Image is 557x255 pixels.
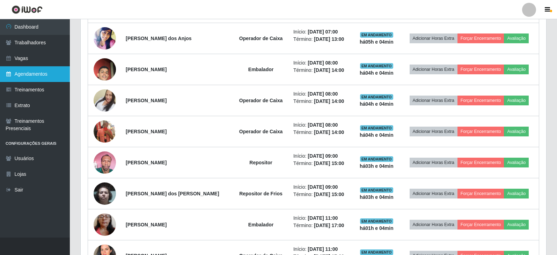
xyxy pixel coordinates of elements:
button: Adicionar Horas Extra [410,158,457,167]
time: [DATE] 14:00 [314,67,344,73]
li: Término: [293,160,350,167]
time: [DATE] 11:00 [308,215,338,221]
img: 1729120016145.jpeg [94,50,116,89]
button: Avaliação [504,220,529,230]
time: [DATE] 13:00 [314,36,344,42]
strong: Operador de Caixa [239,36,283,41]
li: Término: [293,191,350,198]
time: [DATE] 14:00 [314,129,344,135]
li: Início: [293,152,350,160]
strong: [PERSON_NAME] [126,129,167,134]
img: CoreUI Logo [12,5,43,14]
button: Adicionar Horas Extra [410,33,457,43]
span: EM ANDAMENTO [360,249,393,255]
time: [DATE] 08:00 [308,91,338,97]
li: Início: [293,215,350,222]
time: [DATE] 09:00 [308,184,338,190]
strong: [PERSON_NAME] [126,67,167,72]
span: EM ANDAMENTO [360,125,393,131]
button: Adicionar Horas Extra [410,127,457,136]
button: Forçar Encerramento [457,158,504,167]
time: [DATE] 17:00 [314,223,344,228]
time: [DATE] 09:00 [308,153,338,159]
strong: há 01 h e 04 min [360,225,394,231]
li: Início: [293,121,350,129]
strong: Repositor de Frios [239,191,283,196]
button: Adicionar Horas Extra [410,189,457,198]
button: Adicionar Horas Extra [410,220,457,230]
li: Término: [293,36,350,43]
button: Forçar Encerramento [457,127,504,136]
button: Adicionar Horas Extra [410,65,457,74]
time: [DATE] 15:00 [314,160,344,166]
strong: há 04 h e 04 min [360,132,394,138]
li: Início: [293,183,350,191]
time: [DATE] 15:00 [314,192,344,197]
button: Forçar Encerramento [457,96,504,105]
li: Início: [293,90,350,98]
time: [DATE] 14:00 [314,98,344,104]
strong: [PERSON_NAME] dos [PERSON_NAME] [126,191,219,196]
strong: Embalador [248,222,273,227]
li: Término: [293,129,350,136]
strong: Operador de Caixa [239,129,283,134]
span: EM ANDAMENTO [360,63,393,69]
li: Término: [293,67,350,74]
button: Forçar Encerramento [457,65,504,74]
strong: [PERSON_NAME] dos Anjos [126,36,192,41]
button: Adicionar Horas Extra [410,96,457,105]
button: Avaliação [504,65,529,74]
time: [DATE] 08:00 [308,122,338,128]
button: Avaliação [504,189,529,198]
button: Avaliação [504,33,529,43]
span: EM ANDAMENTO [360,156,393,162]
time: [DATE] 07:00 [308,29,338,35]
span: EM ANDAMENTO [360,218,393,224]
strong: [PERSON_NAME] [126,98,167,103]
button: Forçar Encerramento [457,220,504,230]
button: Avaliação [504,158,529,167]
li: Início: [293,59,350,67]
img: 1742563763298.jpeg [94,81,116,120]
img: 1657575579568.jpeg [94,179,116,208]
li: Término: [293,222,350,229]
strong: Operador de Caixa [239,98,283,103]
strong: Embalador [248,67,273,72]
strong: há 04 h e 04 min [360,101,394,107]
button: Avaliação [504,96,529,105]
button: Forçar Encerramento [457,33,504,43]
strong: há 05 h e 04 min [360,39,394,45]
strong: há 03 h e 04 min [360,194,394,200]
li: Início: [293,28,350,36]
strong: [PERSON_NAME] [126,160,167,165]
li: Início: [293,246,350,253]
strong: Repositor [249,160,272,165]
button: Avaliação [504,127,529,136]
time: [DATE] 08:00 [308,60,338,66]
li: Término: [293,98,350,105]
img: 1753956520242.jpeg [94,148,116,177]
strong: há 03 h e 04 min [360,163,394,169]
img: 1753635864219.jpeg [94,112,116,151]
time: [DATE] 11:00 [308,246,338,252]
button: Forçar Encerramento [457,189,504,198]
span: EM ANDAMENTO [360,32,393,38]
img: 1685320572909.jpeg [94,25,116,52]
span: EM ANDAMENTO [360,94,393,100]
strong: [PERSON_NAME] [126,222,167,227]
strong: há 04 h e 04 min [360,70,394,76]
span: EM ANDAMENTO [360,187,393,193]
img: 1755643695220.jpeg [94,205,116,245]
